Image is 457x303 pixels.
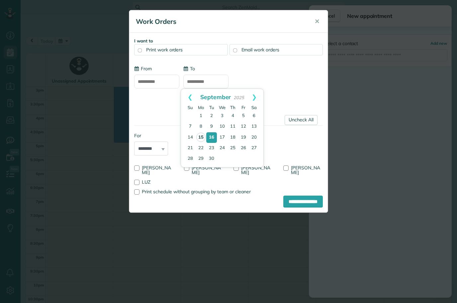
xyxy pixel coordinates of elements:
a: 27 [249,143,259,153]
a: 11 [228,121,238,132]
label: From [134,65,152,72]
span: [PERSON_NAME] [241,165,270,175]
span: Thursday [230,105,235,110]
a: 12 [238,121,249,132]
a: 29 [196,153,206,164]
a: Uncheck All [285,115,318,125]
a: 9 [206,121,217,132]
span: Print work orders [146,47,183,53]
span: September [200,93,231,100]
span: Sunday [188,105,193,110]
a: 19 [238,132,249,143]
a: Prev [181,89,199,105]
a: 18 [228,132,238,143]
span: 2025 [233,95,244,100]
a: 13 [249,121,259,132]
a: 14 [185,132,196,143]
span: [PERSON_NAME] [142,165,171,175]
a: 15 [196,133,206,142]
a: 17 [217,132,228,143]
a: 10 [217,121,228,132]
label: To [183,65,195,72]
span: LUZ [142,179,150,185]
a: 26 [238,143,249,153]
a: 1 [196,111,206,121]
span: Saturday [251,105,257,110]
label: For [134,132,168,139]
a: 7 [185,121,196,132]
a: 25 [228,143,238,153]
span: Tuesday [209,105,214,110]
a: 8 [196,121,206,132]
a: 23 [206,143,217,153]
span: Monday [198,105,204,110]
a: 2 [206,111,217,121]
a: 20 [249,132,259,143]
span: [PERSON_NAME] [192,165,221,175]
strong: I want to [134,38,153,43]
a: 30 [206,153,217,164]
a: 3 [217,111,228,121]
a: 22 [196,143,206,153]
span: Wednesday [219,105,226,110]
a: 16 [206,132,217,143]
a: 24 [217,143,228,153]
span: ✕ [315,18,320,25]
h5: Work Orders [136,17,305,26]
span: Print schedule without grouping by team or cleaner [142,189,251,195]
span: [PERSON_NAME] [291,165,320,175]
a: Next [245,89,263,105]
span: Email work orders [241,47,279,53]
input: Email work orders [233,48,237,53]
span: Friday [241,105,245,110]
a: 28 [185,153,196,164]
a: 21 [185,143,196,153]
a: 4 [228,111,238,121]
a: 6 [249,111,259,121]
a: 5 [238,111,249,121]
input: Print work orders [138,48,142,53]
